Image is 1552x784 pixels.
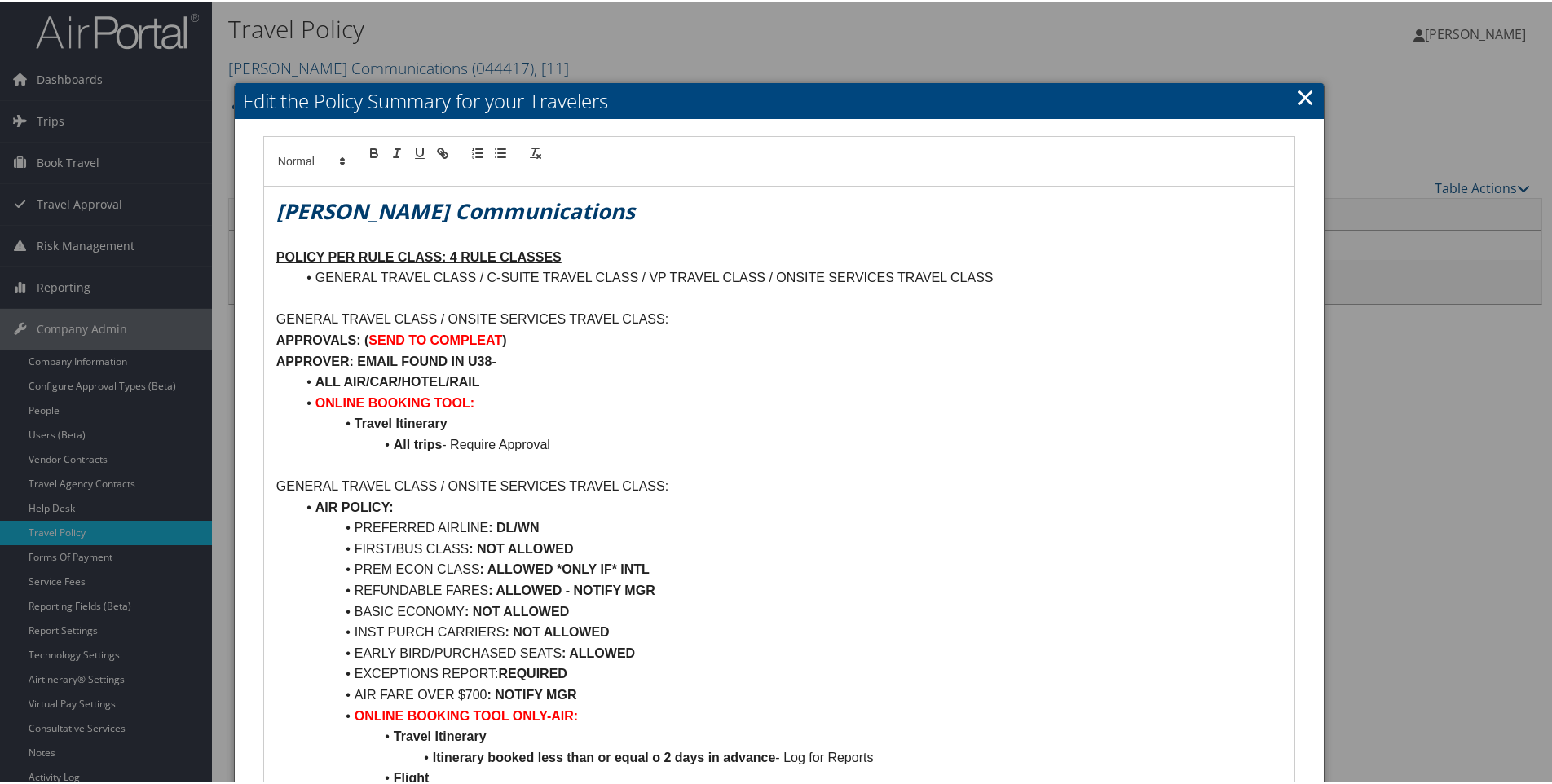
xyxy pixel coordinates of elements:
[276,353,496,367] strong: APPROVER: EMAIL FOUND IN U38-
[368,332,502,346] strong: SEND TO COMPLEAT
[315,373,480,387] strong: ALL AIR/CAR/HOTEL/RAIL
[562,645,635,658] strong: : ALLOWED
[296,433,1282,454] li: - Require Approval
[1296,79,1315,112] a: Close
[296,600,1282,621] li: BASIC ECONOMY
[498,665,567,679] strong: REQUIRED
[235,81,1324,117] h2: Edit the Policy Summary for your Travelers
[394,769,430,783] strong: Flight
[276,474,1282,496] p: GENERAL TRAVEL CLASS / ONSITE SERVICES TRAVEL CLASS:
[296,266,1282,287] li: GENERAL TRAVEL CLASS / C-SUITE TRAVEL CLASS / VP TRAVEL CLASS / ONSITE SERVICES TRAVEL CLASS
[276,332,361,346] strong: APPROVALS:
[364,332,368,346] strong: (
[276,307,1282,328] p: GENERAL TRAVEL CLASS / ONSITE SERVICES TRAVEL CLASS:
[465,603,569,617] strong: : NOT ALLOWED
[394,728,487,742] strong: Travel Itinerary
[487,686,577,700] strong: : NOTIFY MGR
[502,332,506,346] strong: )
[394,436,443,450] strong: All trips
[315,394,474,408] strong: ONLINE BOOKING TOOL:
[505,623,609,637] strong: : NOT ALLOWED
[276,195,635,224] em: [PERSON_NAME] Communications
[296,662,1282,683] li: EXCEPTIONS REPORT:
[469,540,573,554] strong: : NOT ALLOWED
[296,579,1282,600] li: REFUNDABLE FARES
[315,499,394,513] strong: AIR POLICY:
[296,641,1282,663] li: EARLY BIRD/PURCHASED SEATS
[276,249,562,262] u: POLICY PER RULE CLASS: 4 RULE CLASSES
[433,749,776,763] strong: Itinerary booked less than or equal o 2 days in advance
[296,746,1282,767] li: - Log for Reports
[296,537,1282,558] li: FIRST/BUS CLASS
[296,516,1282,537] li: PREFERRED AIRLINE
[296,683,1282,704] li: AIR FARE OVER $700
[488,582,655,596] strong: : ALLOWED - NOTIFY MGR
[488,519,539,533] strong: : DL/WN
[296,557,1282,579] li: PREM ECON CLASS
[480,561,650,575] strong: : ALLOWED *ONLY IF* INTL
[355,707,578,721] strong: ONLINE BOOKING TOOL ONLY-AIR:
[296,620,1282,641] li: INST PURCH CARRIERS
[355,415,448,429] strong: Travel Itinerary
